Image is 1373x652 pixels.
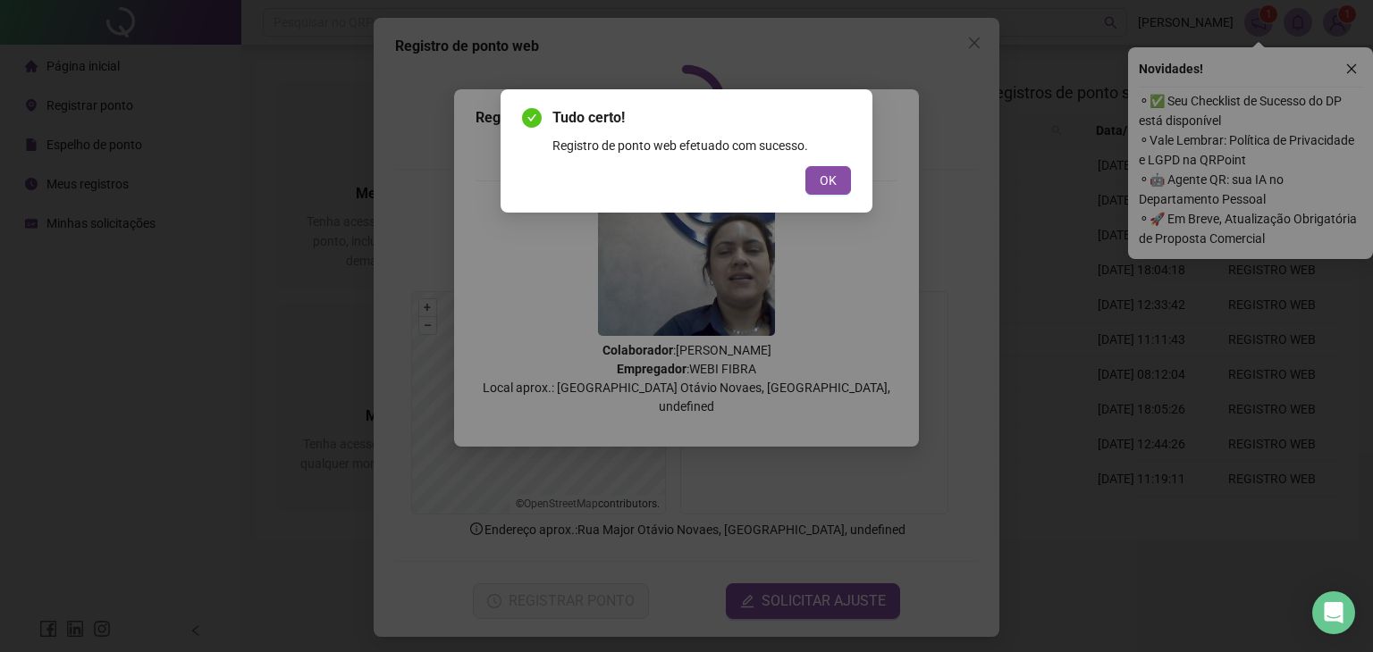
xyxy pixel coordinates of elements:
span: OK [820,171,837,190]
span: check-circle [522,108,542,128]
div: Open Intercom Messenger [1312,591,1355,634]
button: OK [805,166,851,195]
div: Registro de ponto web efetuado com sucesso. [552,136,851,155]
span: Tudo certo! [552,107,851,129]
